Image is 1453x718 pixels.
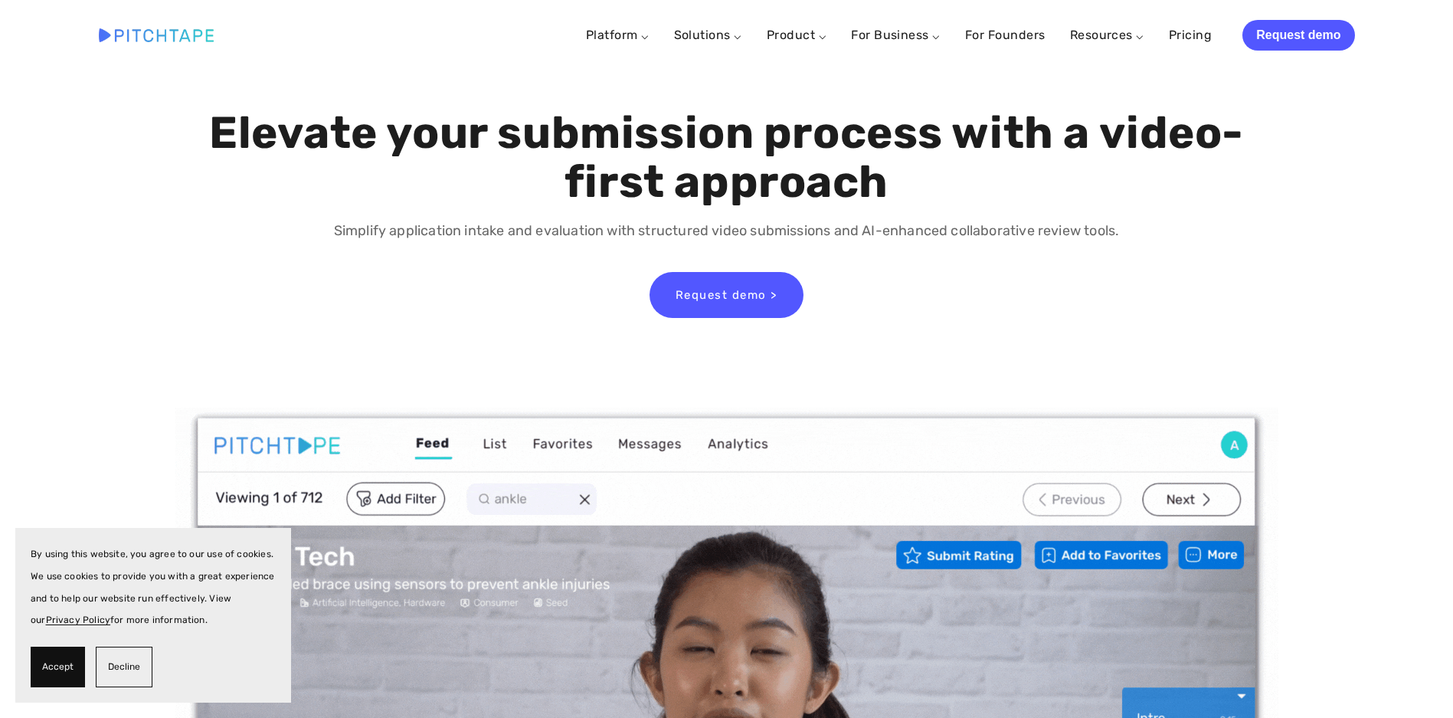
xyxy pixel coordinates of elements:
p: By using this website, you agree to our use of cookies. We use cookies to provide you with a grea... [31,543,276,631]
span: Accept [42,656,74,678]
button: Decline [96,647,152,687]
p: Simplify application intake and evaluation with structured video submissions and AI-enhanced coll... [205,220,1248,242]
a: Pricing [1169,21,1212,49]
a: Platform ⌵ [586,28,650,42]
a: Resources ⌵ [1070,28,1144,42]
a: Request demo [1242,20,1354,51]
span: Decline [108,656,140,678]
a: For Business ⌵ [851,28,941,42]
button: Accept [31,647,85,687]
a: For Founders [965,21,1046,49]
a: Request demo > [650,272,803,318]
section: Cookie banner [15,528,291,703]
a: Solutions ⌵ [674,28,742,42]
a: Privacy Policy [46,615,111,625]
img: Pitchtape | Video Submission Management Software [99,28,214,41]
h1: Elevate your submission process with a video-first approach [205,109,1248,207]
a: Product ⌵ [767,28,826,42]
